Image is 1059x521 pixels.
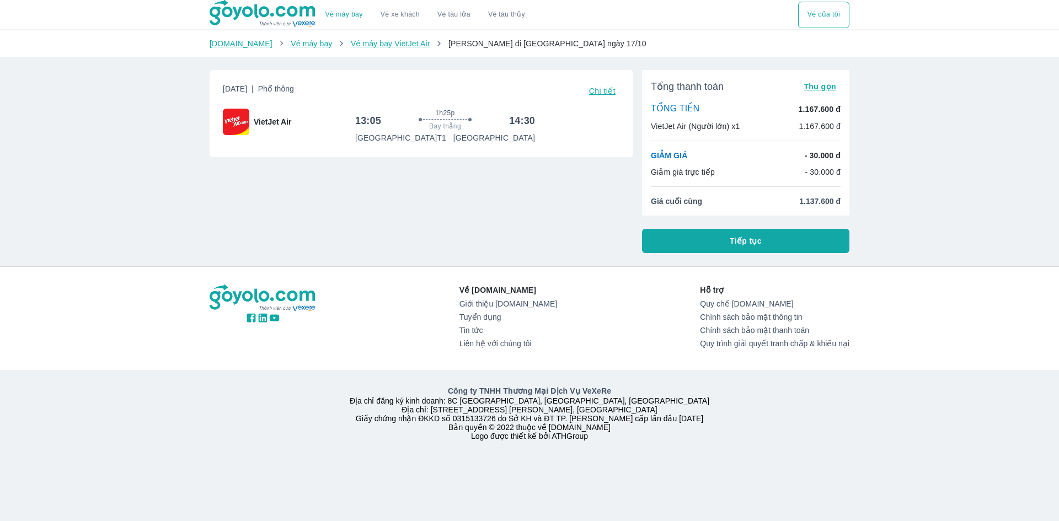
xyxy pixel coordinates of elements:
a: Quy chế [DOMAIN_NAME] [700,299,849,308]
p: Hỗ trợ [700,284,849,296]
span: Phổ thông [258,84,294,93]
h6: 14:30 [509,114,535,127]
p: Giảm giá trực tiếp [651,166,715,178]
a: Chính sách bảo mật thanh toán [700,326,849,335]
span: 1h25p [435,109,454,117]
span: | [252,84,254,93]
a: Vé máy bay [291,39,332,48]
a: Vé máy bay [325,10,363,19]
a: Quy trình giải quyết tranh chấp & khiếu nại [700,339,849,348]
button: Chi tiết [585,83,620,99]
span: Giá cuối cùng [651,196,702,207]
button: Thu gọn [799,79,841,94]
p: TỔNG TIỀN [651,103,699,115]
p: 1.167.600 đ [799,104,841,115]
nav: breadcrumb [210,38,849,49]
a: Vé tàu lửa [429,2,479,28]
p: [GEOGRAPHIC_DATA] [453,132,535,143]
p: - 30.000 đ [805,166,841,178]
p: Về [DOMAIN_NAME] [459,284,557,296]
span: Chi tiết [589,87,616,95]
span: 1.137.600 đ [799,196,841,207]
a: Tuyển dụng [459,313,557,321]
p: VietJet Air (Người lớn) x1 [651,121,740,132]
a: Vé máy bay VietJet Air [351,39,430,48]
a: Vé xe khách [381,10,420,19]
a: Giới thiệu [DOMAIN_NAME] [459,299,557,308]
p: Công ty TNHH Thương Mại Dịch Vụ VeXeRe [212,385,847,396]
button: Vé tàu thủy [479,2,534,28]
a: [DOMAIN_NAME] [210,39,272,48]
p: - 30.000 đ [805,150,841,161]
h6: 13:05 [355,114,381,127]
div: choose transportation mode [317,2,534,28]
span: [DATE] [223,83,294,99]
span: Bay thẳng [429,122,461,131]
div: Địa chỉ đăng ký kinh doanh: 8C [GEOGRAPHIC_DATA], [GEOGRAPHIC_DATA], [GEOGRAPHIC_DATA] Địa chỉ: [... [203,385,856,441]
p: 1.167.600 đ [799,121,841,132]
span: [PERSON_NAME] đi [GEOGRAPHIC_DATA] ngày 17/10 [448,39,646,48]
p: GIẢM GIÁ [651,150,687,161]
span: Tiếp tục [730,235,762,246]
span: VietJet Air [254,116,291,127]
a: Tin tức [459,326,557,335]
p: [GEOGRAPHIC_DATA] T1 [355,132,446,143]
span: Tổng thanh toán [651,80,724,93]
button: Tiếp tục [642,229,849,253]
div: choose transportation mode [798,2,849,28]
a: Chính sách bảo mật thông tin [700,313,849,321]
span: Thu gọn [804,82,836,91]
button: Vé của tôi [798,2,849,28]
a: Liên hệ với chúng tôi [459,339,557,348]
img: logo [210,284,317,312]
